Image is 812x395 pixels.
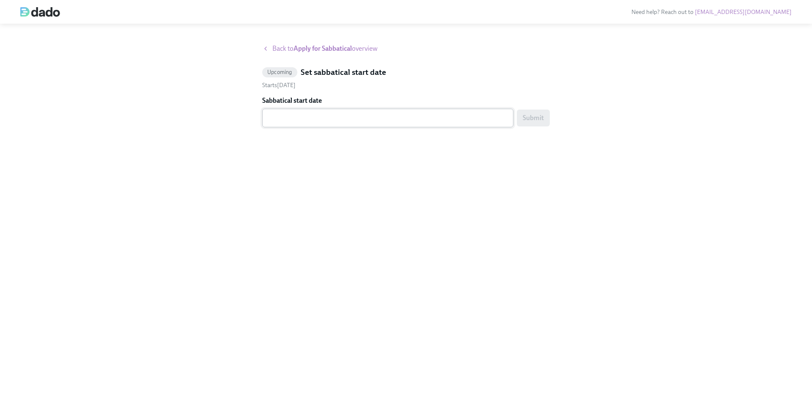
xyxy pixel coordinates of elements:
h5: Set sabbatical start date [301,67,386,78]
img: dado [20,7,60,17]
a: Back toApply for Sabbaticaloverview [262,44,550,53]
strong: Apply for Sabbatical [294,44,352,52]
span: Thursday, August 14th 2025, 6:00 am [262,82,296,89]
a: [EMAIL_ADDRESS][DOMAIN_NAME] [695,8,792,16]
span: Need help? Reach out to [631,8,792,16]
label: Sabbatical start date [262,96,550,105]
span: Upcoming [262,69,297,75]
span: Back to overview [272,44,378,53]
